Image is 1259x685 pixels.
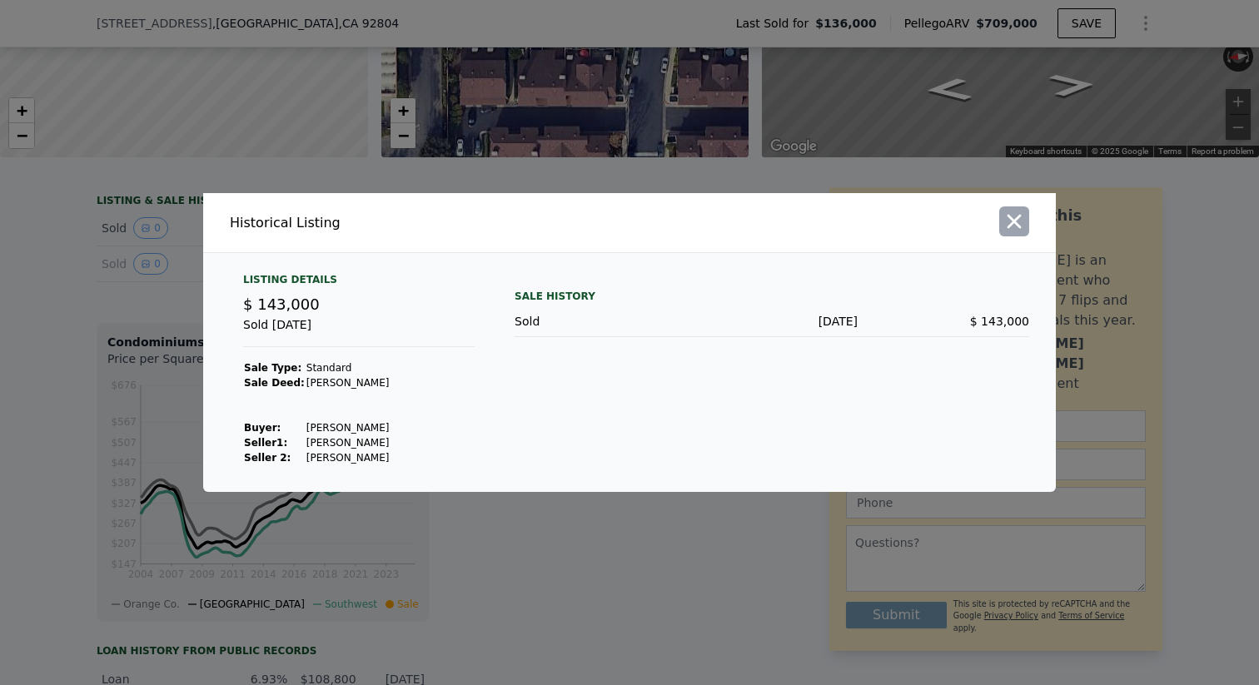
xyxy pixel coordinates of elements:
td: [PERSON_NAME] [306,450,391,465]
strong: Seller 1 : [244,437,287,449]
td: [PERSON_NAME] [306,375,391,390]
strong: Buyer : [244,422,281,434]
div: Sold [DATE] [243,316,475,347]
div: Historical Listing [230,213,623,233]
div: Sold [515,313,686,330]
td: Standard [306,360,391,375]
div: [DATE] [686,313,858,330]
strong: Sale Type: [244,362,301,374]
div: Sale History [515,286,1029,306]
strong: Sale Deed: [244,377,305,389]
div: Listing Details [243,273,475,293]
td: [PERSON_NAME] [306,435,391,450]
td: [PERSON_NAME] [306,420,391,435]
span: $ 143,000 [243,295,320,313]
span: $ 143,000 [970,315,1029,328]
strong: Seller 2: [244,452,291,464]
